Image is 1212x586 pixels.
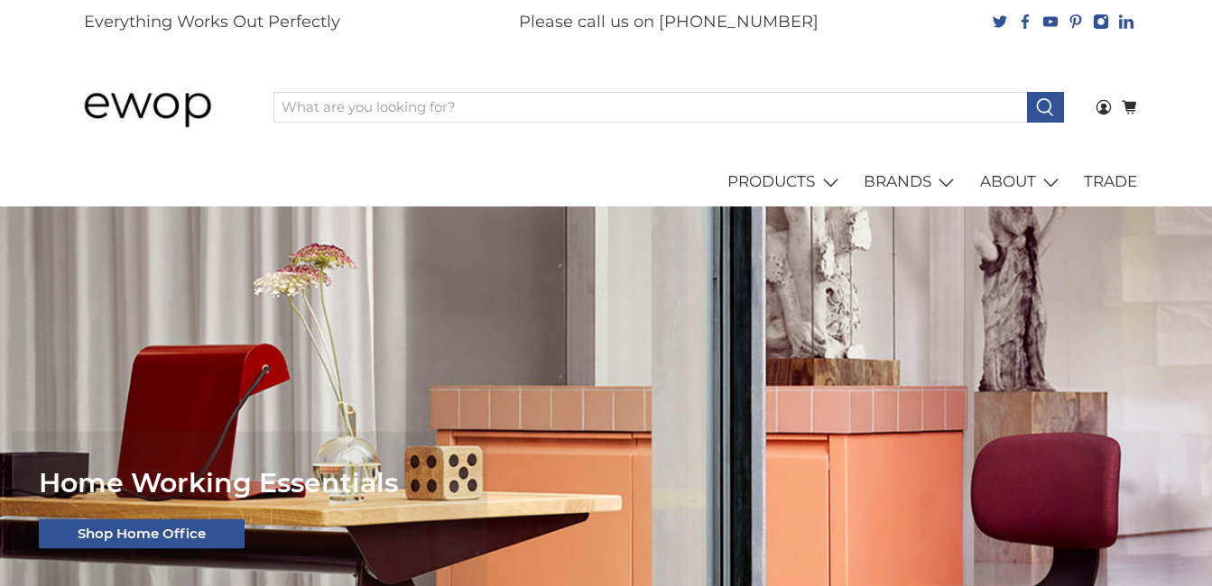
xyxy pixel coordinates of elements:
p: Everything Works Out Perfectly [84,10,340,34]
a: Shop Home Office [39,518,244,549]
a: ABOUT [969,157,1074,207]
input: What are you looking for? [273,92,1028,123]
a: BRANDS [854,157,970,207]
a: TRADE [1074,157,1148,207]
nav: main navigation [65,157,1148,207]
p: Please call us on [PHONE_NUMBER] [519,10,819,34]
span: Home Working Essentials [39,466,398,499]
a: PRODUCTS [717,157,854,207]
